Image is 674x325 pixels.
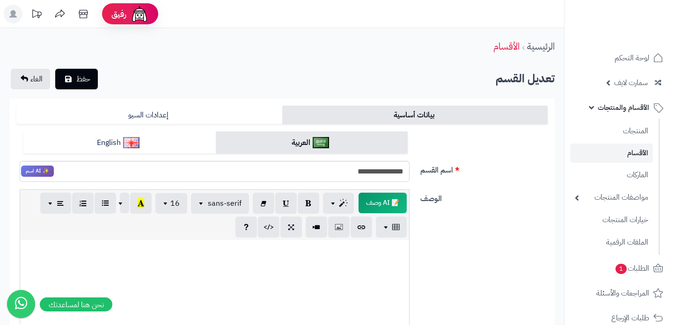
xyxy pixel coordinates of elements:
span: الطلبات [615,262,649,275]
a: الطلبات1 [570,257,668,280]
label: اسم القسم [417,161,551,176]
img: English [123,137,139,148]
a: بيانات أساسية [282,106,548,124]
a: الأقسام [570,144,653,163]
span: sans-serif [208,198,242,209]
span: انقر لاستخدام رفيقك الذكي [21,166,54,177]
a: تحديثات المنصة [25,5,48,26]
a: الغاء [11,69,50,89]
span: لوحة التحكم [615,51,649,65]
span: 16 [170,198,180,209]
span: طلبات الإرجاع [611,311,649,325]
a: لوحة التحكم [570,47,668,69]
a: الأقسام [493,39,520,53]
span: المراجعات والأسئلة [596,287,649,300]
a: مواصفات المنتجات [570,188,653,208]
a: English [23,131,216,154]
button: 16 [155,193,187,214]
button: حفظ [55,69,98,89]
span: الغاء [30,73,43,85]
a: العربية [216,131,408,154]
span: سمارت لايف [614,76,648,89]
img: العربية [313,137,329,148]
a: إعدادات السيو [16,106,282,124]
span: رفيق [111,8,126,20]
b: تعديل القسم [496,70,555,87]
button: sans-serif [191,193,249,214]
span: الأقسام والمنتجات [598,101,649,114]
a: خيارات المنتجات [570,210,653,230]
span: انقر لاستخدام رفيقك الذكي [359,193,407,213]
span: حفظ [76,73,90,85]
img: ai-face.png [130,5,149,23]
label: الوصف [417,189,551,204]
a: الماركات [570,165,653,185]
a: المراجعات والأسئلة [570,282,668,304]
a: المنتجات [570,121,653,141]
img: logo-2.png [610,25,665,45]
a: الرئيسية [527,39,555,53]
a: الملفات الرقمية [570,232,653,253]
span: 1 [615,264,627,274]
